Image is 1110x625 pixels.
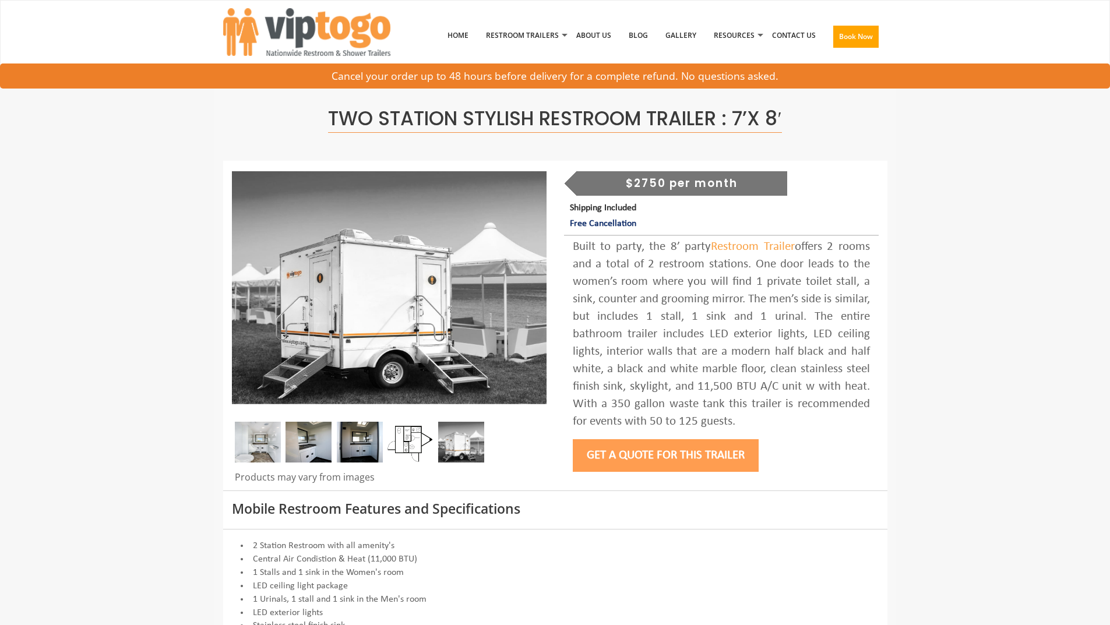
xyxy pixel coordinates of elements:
li: Central Air Condistion & Heat (11,000 BTU) [232,553,879,566]
li: LED exterior lights [232,606,879,620]
button: Book Now [833,26,879,48]
span: Free Cancellation [570,219,636,228]
a: Gallery [657,5,705,66]
img: DSC_0004_email [337,422,383,462]
a: Restroom Trailers [477,5,568,66]
button: Get a Quote for this Trailer [573,439,759,472]
a: Contact Us [763,5,824,66]
a: Blog [620,5,657,66]
span: Two Station Stylish Restroom Trailer : 7’x 8′ [328,105,781,133]
img: A mini restroom trailer with two separate stations and separate doors for males and females [232,171,547,404]
li: 1 Stalls and 1 sink in the Women's room [232,566,879,580]
img: A mini restroom trailer with two separate stations and separate doors for males and females [438,422,484,462]
div: $2750 per month [576,171,787,196]
h3: Mobile Restroom Features and Specifications [232,502,879,516]
div: Products may vary from images [232,471,547,490]
img: Floor Plan of 2 station Mini restroom with sink and toilet [387,422,434,462]
a: About Us [568,5,620,66]
a: Book Now [824,5,887,73]
p: Shipping Included [570,200,878,232]
a: Resources [705,5,763,66]
img: VIPTOGO [223,8,390,56]
a: Get a Quote for this Trailer [573,449,759,461]
li: 1 Urinals, 1 stall and 1 sink in the Men's room [232,593,879,606]
li: 2 Station Restroom with all amenity's [232,539,879,553]
div: Built to party, the 8’ party offers 2 rooms and a total of 2 restroom stations. One door leads to... [573,238,870,430]
img: DSC_0016_email [286,422,332,462]
img: Inside of complete restroom with a stall, a urinal, tissue holders, cabinets and mirror [235,422,281,462]
a: Home [439,5,477,66]
a: Restroom Trailer [711,241,795,253]
li: LED ceiling light package [232,580,879,593]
